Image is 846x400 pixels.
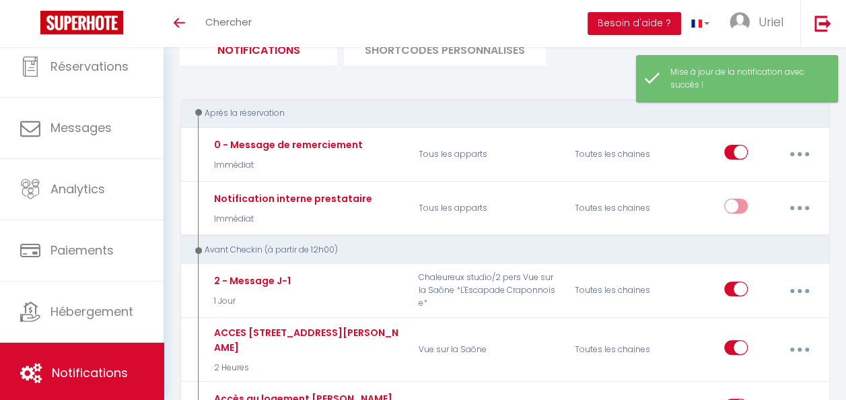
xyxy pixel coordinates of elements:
span: Chercher [205,15,252,29]
div: Après la réservation [192,107,805,120]
img: Super Booking [40,11,123,34]
button: Besoin d'aide ? [588,12,681,35]
li: SHORTCODES PERSONNALISÉS [344,32,546,65]
span: Réservations [50,58,129,75]
p: Immédiat [211,213,372,226]
span: Notifications [52,364,128,381]
div: Toutes les chaines [566,271,670,310]
div: Toutes les chaines [566,325,670,374]
p: Tous les apparts [410,189,566,228]
div: Toutes les chaines [566,189,670,228]
div: Avant Checkin (à partir de 12h00) [192,244,805,257]
p: Chaleureux studio/2 pers Vue sur la Saône *L'Escapade Craponnoise* [410,271,566,310]
span: Paiements [50,242,114,259]
div: Toutes les chaines [566,135,670,174]
div: Notification interne prestataire [211,191,372,206]
span: Uriel [759,13,783,30]
span: Analytics [50,180,105,197]
li: Notifications [180,32,337,65]
p: Immédiat [211,159,363,172]
p: Tous les apparts [410,135,566,174]
span: Messages [50,119,112,136]
div: 2 - Message J-1 [211,273,291,288]
p: 2 Heures [211,362,401,374]
span: Hébergement [50,303,133,320]
div: ACCES [STREET_ADDRESS][PERSON_NAME] [211,325,401,355]
p: Vue sur la Saône [410,325,566,374]
div: 0 - Message de remerciement [211,137,363,152]
div: Mise à jour de la notification avec succès ! [670,66,824,92]
img: logout [814,15,831,32]
p: 1 Jour [211,295,291,308]
img: ... [730,12,750,32]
